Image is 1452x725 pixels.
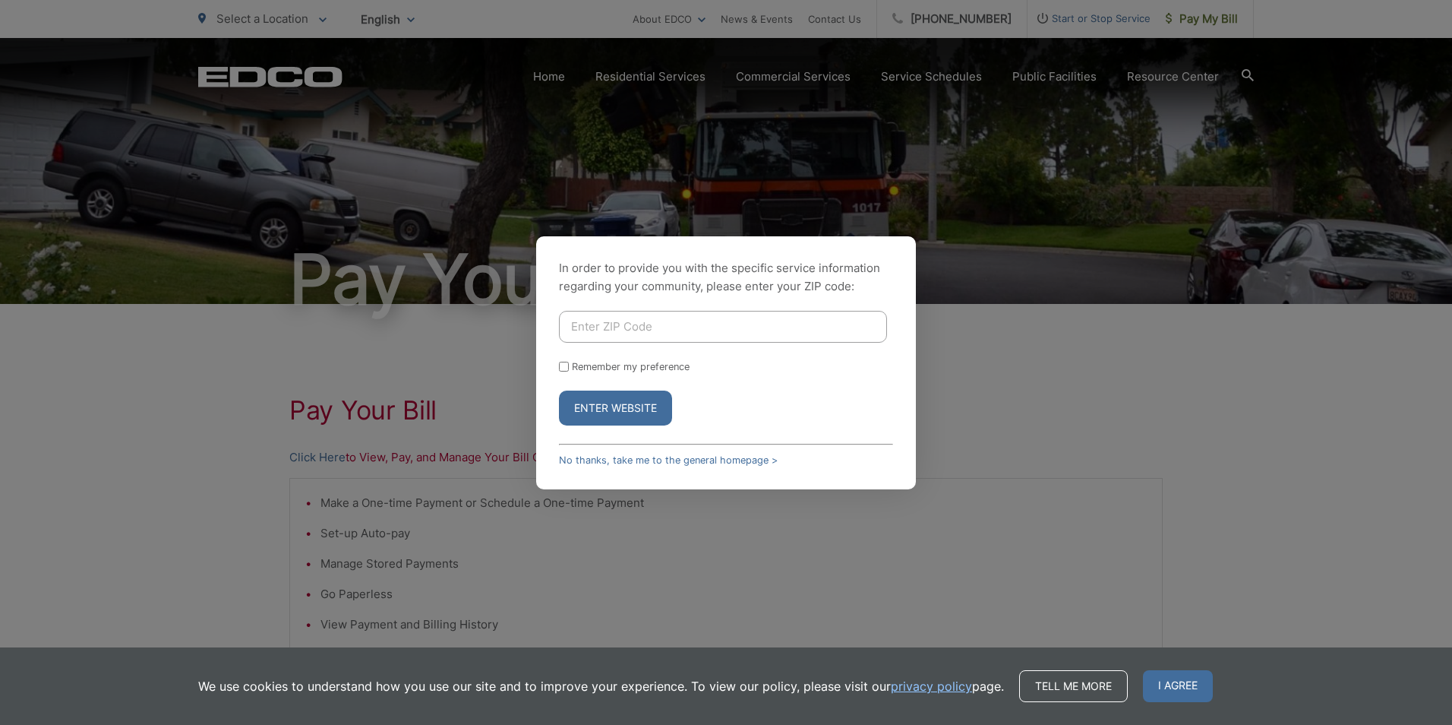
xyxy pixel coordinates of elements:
[559,454,778,466] a: No thanks, take me to the general homepage >
[1143,670,1213,702] span: I agree
[891,677,972,695] a: privacy policy
[572,361,690,372] label: Remember my preference
[559,311,887,343] input: Enter ZIP Code
[559,259,893,296] p: In order to provide you with the specific service information regarding your community, please en...
[198,677,1004,695] p: We use cookies to understand how you use our site and to improve your experience. To view our pol...
[1019,670,1128,702] a: Tell me more
[559,391,672,426] button: Enter Website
